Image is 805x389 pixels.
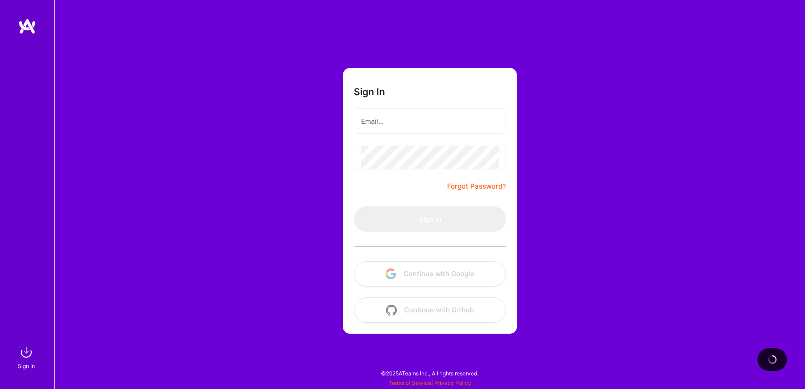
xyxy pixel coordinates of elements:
[434,379,471,386] a: Privacy Policy
[354,206,506,232] button: Sign In
[361,110,499,133] input: Email...
[386,305,397,316] img: icon
[17,343,35,361] img: sign in
[389,379,471,386] span: |
[389,379,431,386] a: Terms of Service
[54,362,805,384] div: © 2025 ATeams Inc., All rights reserved.
[354,297,506,323] button: Continue with Github
[19,343,35,371] a: sign inSign In
[18,18,36,34] img: logo
[386,268,396,279] img: icon
[447,181,506,192] a: Forgot Password?
[18,361,35,371] div: Sign In
[354,261,506,287] button: Continue with Google
[766,353,779,366] img: loading
[354,86,385,97] h3: Sign In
